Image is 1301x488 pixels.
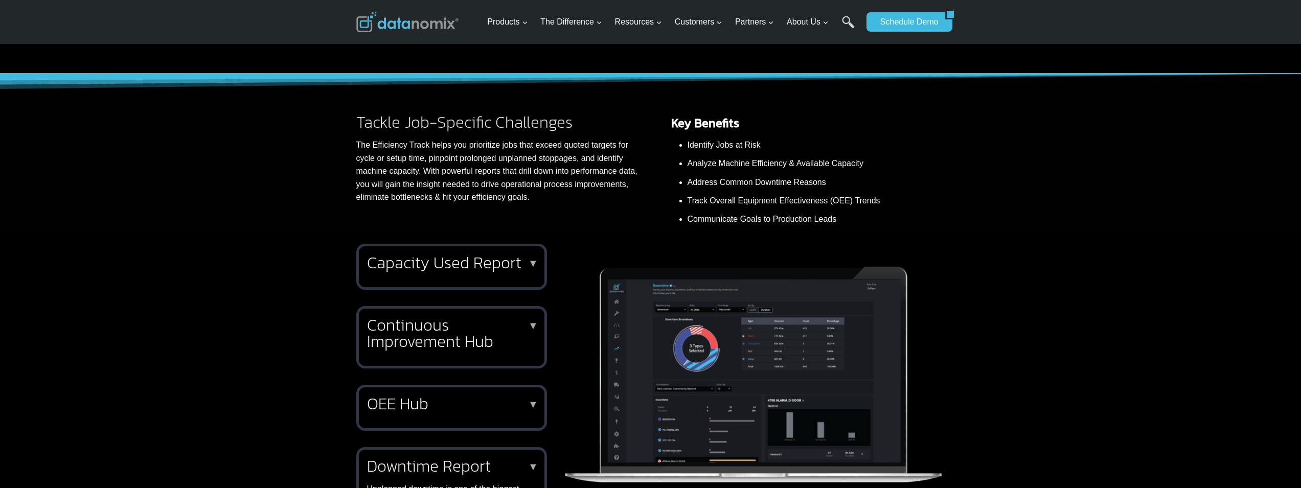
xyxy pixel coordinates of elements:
h2: OEE Hub [367,396,532,412]
a: Schedule Demo [866,12,945,32]
p: The Efficiency Track helps you prioritize jobs that exceed quoted targets for cycle or setup time... [356,138,643,204]
span: Resources [615,15,662,29]
h2: Continuous Improvement Hub [367,317,532,350]
span: About Us [787,15,829,29]
p: ▼ [528,322,538,329]
p: ▼ [528,260,538,267]
a: Search [842,16,855,39]
li: Analyze Machine Efficiency & Available Capacity [688,157,904,175]
h2: Tackle Job-Specific Challenges [356,114,643,130]
iframe: Popup CTA [5,307,169,483]
img: Datanomix [356,12,459,32]
span: Phone number [230,42,276,52]
h2: Capacity Used Report [367,254,532,271]
li: Communicate Goals to Production Leads [688,213,904,231]
h2: Downtime Report [367,458,532,474]
span: Customers [675,15,722,29]
span: Products [487,15,528,29]
li: Track Overall Equipment Effectiveness (OEE) Trends [688,194,904,213]
span: Last Name [230,1,263,10]
span: The Difference [540,15,602,29]
p: ▼ [528,463,538,470]
span: State/Region [230,126,269,135]
a: Privacy Policy [139,228,172,235]
p: ▼ [528,401,538,408]
span: Partners [735,15,774,29]
li: Identify Jobs at Risk [688,138,904,157]
h3: Key Benefits [671,114,945,132]
a: Terms [115,228,130,235]
li: Address Common Downtime Reasons [688,176,904,194]
nav: Primary Navigation [483,6,861,39]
